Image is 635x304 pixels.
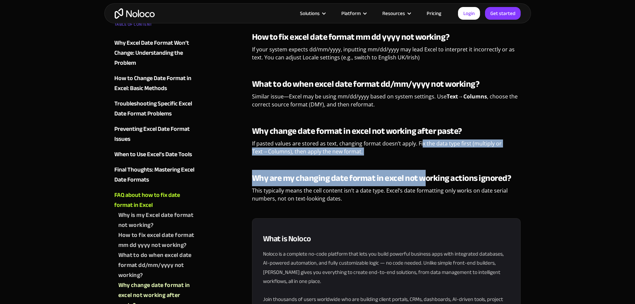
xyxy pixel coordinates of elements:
a: How to Change Date Format in Excel: Basic Methods [114,73,195,93]
a: FAQ about how to fix date format in Excel [114,190,195,210]
div: When to Use Excel’s Date Tools [114,149,192,160]
div: Resources [374,9,418,18]
h3: What is Noloco [263,233,510,245]
a: Why Excel Date Format Won’t Change: Understanding the Problem [114,38,195,68]
a: What to do when excel date format dd/mm/yyyy not working? [118,250,195,280]
a: Troubleshooting Specific Excel Date Format Problems [114,99,195,119]
a: Preventing Excel Date Format Issues [114,124,195,144]
a: Pricing [418,9,450,18]
a: Login [458,7,480,20]
div: Platform [333,9,374,18]
strong: What to do when excel date format dd/mm/yyyy not working? [252,76,480,92]
div: Resources [382,9,405,18]
p: If pasted values are stored as text, changing format doesn’t apply. Fix the data type first (mult... [252,139,521,161]
div: Platform [341,9,361,18]
strong: Why change date format in excel not working after paste? [252,123,462,139]
strong: Text→Columns [447,93,487,100]
p: Similar issue—Excel may be using mm/dd/yyyy based on system settings. Use , choose the correct so... [252,92,521,113]
p: If your system expects dd/mm/yyyy, inputting mm/dd/yyyy may lead Excel to interpret it incorrectl... [252,45,521,66]
a: When to Use Excel’s Date Tools [114,149,195,160]
strong: How to fix excel date format mm dd yyyy not working? [252,29,450,45]
a: Final Thoughts: Mastering Excel Date Formats [114,165,195,185]
p: This typically means the cell content isn’t a date type. Excel’s date formatting only works on da... [252,187,521,208]
a: How to fix excel date format mm dd yyyy not working? [118,230,195,250]
a: Get started [485,7,521,20]
strong: Why are my changing date format in excel not working actions ignored? [252,170,511,186]
a: home [115,8,155,19]
a: Why is my Excel date format not working? [118,210,195,230]
div: Solutions [292,9,333,18]
div: Solutions [300,9,320,18]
